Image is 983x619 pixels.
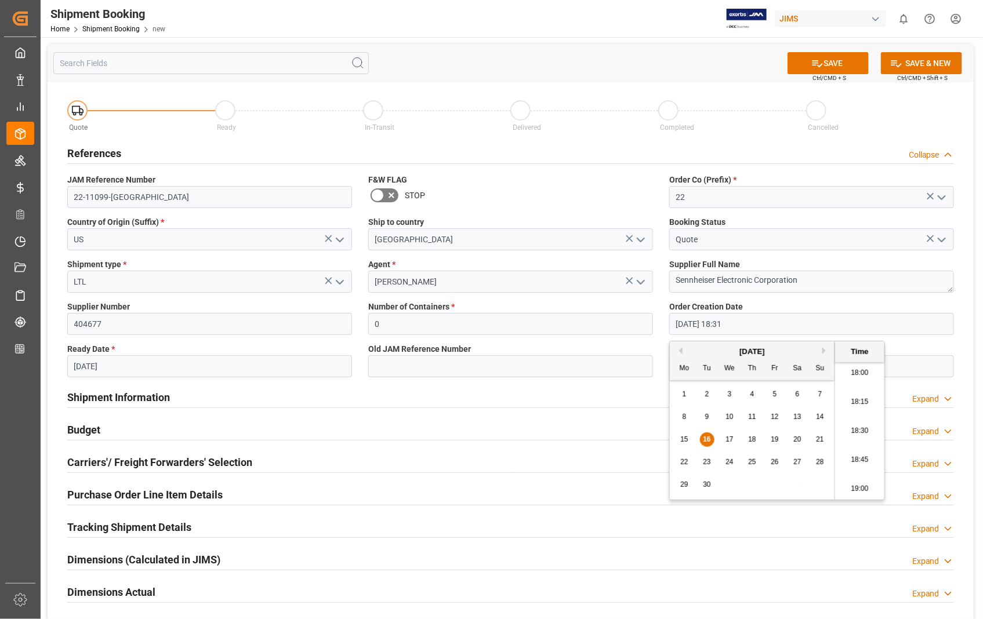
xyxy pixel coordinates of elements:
li: 18:15 [835,388,884,417]
div: Choose Monday, September 29th, 2025 [677,478,692,492]
h2: Shipment Information [67,389,170,405]
div: Choose Thursday, September 18th, 2025 [745,432,760,447]
span: 19 [771,435,778,443]
span: Ship to country [368,216,424,228]
span: 7 [818,390,822,398]
span: 10 [726,413,733,421]
div: Expand [912,458,940,470]
div: Choose Friday, September 12th, 2025 [768,410,782,424]
span: 6 [796,390,800,398]
span: Ready Date [67,343,115,355]
div: Choose Monday, September 1st, 2025 [677,387,692,402]
span: Order Co (Prefix) [669,174,737,186]
h2: Carriers'/ Freight Forwarders' Selection [67,454,252,470]
span: Ready [217,123,236,132]
div: Sa [790,362,805,376]
h2: Dimensions (Calculated in JIMS) [67,552,220,567]
button: Previous Month [676,347,683,354]
button: open menu [631,231,648,249]
span: 9 [705,413,709,421]
span: Country of Origin (Suffix) [67,216,164,228]
div: Choose Saturday, September 27th, 2025 [790,455,805,469]
span: 23 [703,458,710,466]
span: Completed [661,123,695,132]
button: show 0 new notifications [891,6,917,32]
h2: References [67,145,121,161]
img: Exertis%20JAM%20-%20Email%20Logo.jpg_1722504956.jpg [727,9,767,29]
div: Choose Friday, September 5th, 2025 [768,387,782,402]
button: open menu [330,273,347,291]
span: 17 [726,435,733,443]
div: Expand [912,425,940,438]
button: open menu [631,273,648,291]
span: 3 [728,390,732,398]
div: Choose Saturday, September 20th, 2025 [790,432,805,447]
li: 18:00 [835,359,884,388]
span: Delivered [513,123,541,132]
div: Choose Wednesday, September 24th, 2025 [723,455,737,469]
span: 15 [680,435,688,443]
span: 18 [748,435,756,443]
div: Choose Thursday, September 25th, 2025 [745,455,760,469]
span: 1 [683,390,687,398]
input: DD-MM-YYYY HH:MM [669,313,954,335]
span: 30 [703,480,710,489]
div: Choose Saturday, September 6th, 2025 [790,387,805,402]
div: Choose Monday, September 15th, 2025 [677,432,692,447]
span: 11 [748,413,756,421]
h2: Budget [67,422,100,438]
div: Choose Sunday, September 28th, 2025 [813,455,828,469]
div: Choose Monday, September 8th, 2025 [677,410,692,424]
div: [DATE] [670,346,835,358]
div: We [723,362,737,376]
span: 21 [816,435,824,443]
li: 18:45 [835,446,884,475]
span: Quote [70,123,88,132]
span: 13 [793,413,801,421]
div: Choose Sunday, September 21st, 2025 [813,432,828,447]
span: Number of Containers [368,301,455,313]
div: Choose Tuesday, September 9th, 2025 [700,410,714,424]
button: Help Center [917,6,943,32]
span: Old JAM Reference Number [368,343,471,355]
div: Th [745,362,760,376]
span: Cancelled [808,123,839,132]
div: Choose Tuesday, September 30th, 2025 [700,478,714,492]
div: Choose Sunday, September 14th, 2025 [813,410,828,424]
div: Expand [912,588,940,600]
button: open menu [330,231,347,249]
div: JIMS [775,10,886,27]
input: Type to search/select [67,228,352,250]
a: Home [50,25,70,33]
span: 25 [748,458,756,466]
li: 18:30 [835,417,884,446]
span: JAM Reference Number [67,174,155,186]
div: Choose Wednesday, September 10th, 2025 [723,410,737,424]
button: SAVE [788,52,869,74]
span: STOP [405,190,425,202]
div: Choose Wednesday, September 17th, 2025 [723,432,737,447]
div: Fr [768,362,782,376]
div: Time [838,346,882,358]
div: Choose Tuesday, September 2nd, 2025 [700,387,714,402]
button: JIMS [775,8,891,30]
li: 19:00 [835,475,884,504]
h2: Tracking Shipment Details [67,519,191,535]
div: Choose Friday, September 19th, 2025 [768,432,782,447]
div: Choose Thursday, September 11th, 2025 [745,410,760,424]
textarea: Sennheiser Electronic Corporation [669,271,954,293]
span: 27 [793,458,801,466]
div: Choose Tuesday, September 16th, 2025 [700,432,714,447]
span: 5 [773,390,777,398]
button: open menu [932,231,949,249]
span: Supplier Number [67,301,130,313]
span: In-Transit [365,123,394,132]
span: 26 [771,458,778,466]
span: F&W FLAG [368,174,407,186]
span: 12 [771,413,778,421]
h2: Dimensions Actual [67,584,155,600]
span: 29 [680,480,688,489]
input: DD-MM-YYYY [67,355,352,377]
div: Choose Saturday, September 13th, 2025 [790,410,805,424]
span: 28 [816,458,824,466]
